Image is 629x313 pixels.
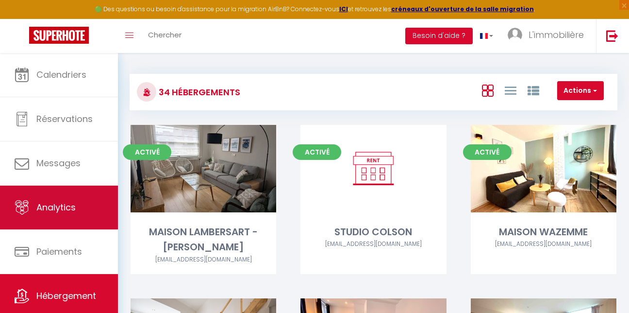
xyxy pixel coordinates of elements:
[36,245,82,258] span: Paiements
[293,144,341,160] span: Activé
[131,255,276,264] div: Airbnb
[36,290,96,302] span: Hébergement
[529,29,584,41] span: L'immobilière
[528,82,539,98] a: Vue par Groupe
[131,225,276,255] div: MAISON LAMBERSART - [PERSON_NAME]
[8,4,37,33] button: Ouvrir le widget de chat LiveChat
[471,240,616,249] div: Airbnb
[500,19,596,53] a: ... L'immobilière
[36,113,93,125] span: Réservations
[588,269,622,306] iframe: Chat
[300,240,446,249] div: Airbnb
[508,28,522,42] img: ...
[606,30,618,42] img: logout
[156,81,240,103] h3: 34 Hébergements
[36,69,86,81] span: Calendriers
[123,144,171,160] span: Activé
[36,201,76,213] span: Analytics
[300,225,446,240] div: STUDIO COLSON
[482,82,494,98] a: Vue en Box
[471,225,616,240] div: MAISON WAZEMME
[505,82,516,98] a: Vue en Liste
[36,157,81,169] span: Messages
[141,19,189,53] a: Chercher
[463,144,512,160] span: Activé
[148,30,182,40] span: Chercher
[29,27,89,44] img: Super Booking
[557,81,604,101] button: Actions
[339,5,348,13] a: ICI
[405,28,473,44] button: Besoin d'aide ?
[391,5,534,13] a: créneaux d'ouverture de la salle migration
